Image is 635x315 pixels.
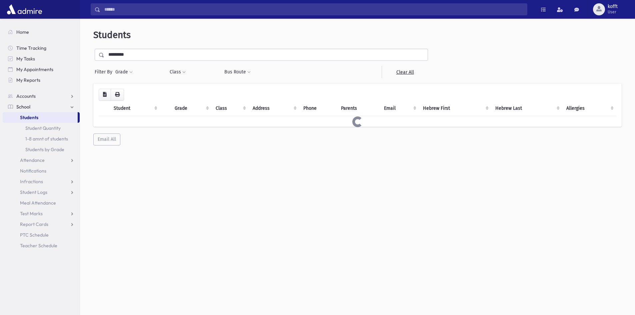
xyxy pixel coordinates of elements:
[3,208,80,219] a: Test Marks
[3,112,78,123] a: Students
[171,101,211,116] th: Grade
[3,230,80,240] a: PTC Schedule
[224,66,251,78] button: Bus Route
[3,75,80,85] a: My Reports
[382,66,428,78] a: Clear All
[3,240,80,251] a: Teacher Schedule
[20,157,45,163] span: Attendance
[3,64,80,75] a: My Appointments
[16,77,40,83] span: My Reports
[3,198,80,208] a: Meal Attendance
[3,53,80,64] a: My Tasks
[20,179,43,185] span: Infractions
[3,219,80,230] a: Report Cards
[20,114,38,120] span: Students
[16,104,30,110] span: School
[3,123,80,133] a: Student Quantity
[95,68,115,75] span: Filter By
[99,89,111,101] button: CSV
[20,211,43,217] span: Test Marks
[16,66,53,72] span: My Appointments
[3,43,80,53] a: Time Tracking
[100,3,527,15] input: Search
[3,187,80,198] a: Student Logs
[3,91,80,101] a: Accounts
[16,56,35,62] span: My Tasks
[110,101,160,116] th: Student
[115,66,133,78] button: Grade
[3,176,80,187] a: Infractions
[337,101,380,116] th: Parents
[20,232,49,238] span: PTC Schedule
[608,4,618,9] span: kofft
[20,221,48,227] span: Report Cards
[16,29,29,35] span: Home
[20,189,47,195] span: Student Logs
[111,89,124,101] button: Print
[16,93,36,99] span: Accounts
[3,27,80,37] a: Home
[491,101,563,116] th: Hebrew Last
[212,101,249,116] th: Class
[20,200,56,206] span: Meal Attendance
[562,101,616,116] th: Allergies
[20,243,57,249] span: Teacher Schedule
[5,3,44,16] img: AdmirePro
[3,166,80,176] a: Notifications
[380,101,419,116] th: Email
[3,155,80,166] a: Attendance
[419,101,491,116] th: Hebrew First
[299,101,337,116] th: Phone
[3,133,80,144] a: 1-8 amnt of students
[3,101,80,112] a: School
[169,66,186,78] button: Class
[93,133,120,145] button: Email All
[93,29,131,40] span: Students
[16,45,46,51] span: Time Tracking
[608,9,618,15] span: User
[3,144,80,155] a: Students by Grade
[20,168,46,174] span: Notifications
[249,101,299,116] th: Address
